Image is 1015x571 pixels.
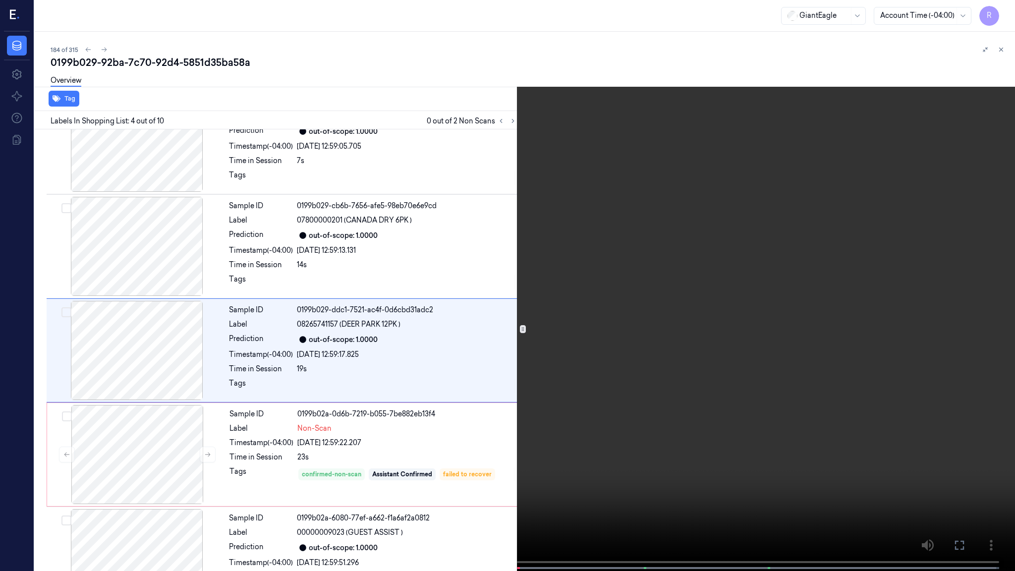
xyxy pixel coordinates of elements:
div: Label [229,423,293,434]
button: Select row [61,307,71,317]
div: out-of-scope: 1.0000 [309,335,378,345]
div: Prediction [229,542,293,554]
button: Select row [61,203,71,213]
div: 0199b02a-0d6b-7219-b055-7be882eb13f4 [297,409,516,419]
div: 23s [297,452,516,462]
div: Label [229,215,293,226]
div: 0199b029-ddc1-7521-ac4f-0d6cbd31adc2 [297,305,517,315]
div: Prediction [229,229,293,241]
div: Tags [229,274,293,290]
div: Tags [229,378,293,394]
div: out-of-scope: 1.0000 [309,126,378,137]
div: Timestamp (-04:00) [229,245,293,256]
a: Overview [51,75,81,87]
button: Select row [61,515,71,525]
div: Label [229,527,293,538]
div: Label [229,319,293,330]
span: 00000009023 (GUEST ASSIST ) [297,527,403,538]
div: Sample ID [229,201,293,211]
span: Labels In Shopping List: 4 out of 10 [51,116,164,126]
div: Tags [229,170,293,186]
div: 14s [297,260,517,270]
div: Time in Session [229,452,293,462]
div: 19s [297,364,517,374]
span: 08265741157 (DEER PARK 12PK ) [297,319,400,330]
div: Sample ID [229,513,293,523]
div: Time in Session [229,156,293,166]
div: [DATE] 12:59:13.131 [297,245,517,256]
button: Select row [62,411,72,421]
span: 0 out of 2 Non Scans [427,115,519,127]
div: [DATE] 12:59:51.296 [297,558,517,568]
div: Sample ID [229,409,293,419]
div: [DATE] 12:59:05.705 [297,141,517,152]
div: out-of-scope: 1.0000 [309,543,378,553]
div: 0199b029-cb6b-7656-afe5-98eb70e6e9cd [297,201,517,211]
div: [DATE] 12:59:17.825 [297,349,517,360]
div: Sample ID [229,305,293,315]
button: R [979,6,999,26]
div: 7s [297,156,517,166]
div: 0199b02a-6080-77ef-a662-f1a6af2a0812 [297,513,517,523]
div: Prediction [229,334,293,345]
button: Tag [49,91,79,107]
div: failed to recover [443,470,492,479]
div: 0199b029-92ba-7c70-92d4-5851d35ba58a [51,56,1007,69]
span: 07800000201 (CANADA DRY 6PK ) [297,215,412,226]
div: [DATE] 12:59:22.207 [297,438,516,448]
div: out-of-scope: 1.0000 [309,230,378,241]
span: Non-Scan [297,423,332,434]
div: Timestamp (-04:00) [229,558,293,568]
div: Time in Session [229,364,293,374]
div: Timestamp (-04:00) [229,349,293,360]
div: confirmed-non-scan [302,470,361,479]
div: Timestamp (-04:00) [229,141,293,152]
div: Tags [229,466,293,482]
div: Prediction [229,125,293,137]
span: 184 of 315 [51,46,78,54]
div: Timestamp (-04:00) [229,438,293,448]
div: Time in Session [229,260,293,270]
div: Assistant Confirmed [372,470,432,479]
